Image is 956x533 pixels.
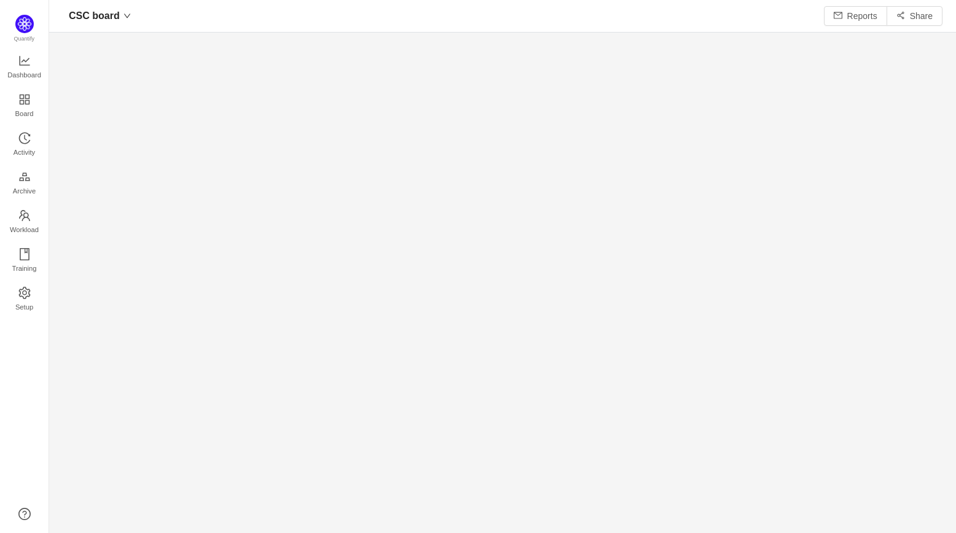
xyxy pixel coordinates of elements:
[18,171,31,196] a: Archive
[18,55,31,80] a: Dashboard
[18,93,31,106] i: icon: appstore
[123,12,131,20] i: icon: down
[18,55,31,67] i: icon: line-chart
[18,249,31,273] a: Training
[15,101,34,126] span: Board
[18,248,31,260] i: icon: book
[18,209,31,222] i: icon: team
[69,6,120,26] span: CSC board
[15,295,33,319] span: Setup
[15,15,34,33] img: Quantify
[12,256,36,281] span: Training
[18,287,31,312] a: Setup
[18,132,31,144] i: icon: history
[18,94,31,119] a: Board
[887,6,942,26] button: icon: share-altShare
[7,63,41,87] span: Dashboard
[18,508,31,520] a: icon: question-circle
[18,171,31,183] i: icon: gold
[824,6,887,26] button: icon: mailReports
[18,210,31,235] a: Workload
[18,133,31,157] a: Activity
[18,287,31,299] i: icon: setting
[13,179,36,203] span: Archive
[14,36,35,42] span: Quantify
[10,217,39,242] span: Workload
[14,140,35,165] span: Activity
